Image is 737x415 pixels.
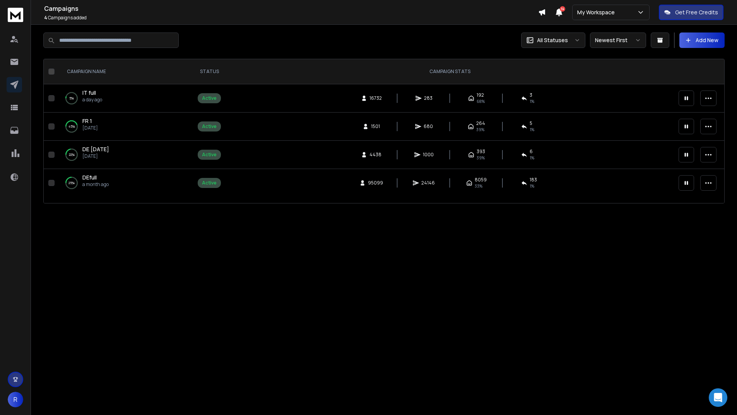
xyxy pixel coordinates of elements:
span: 1 % [530,155,534,161]
span: 14 [560,6,565,12]
span: 5 [530,120,532,126]
p: My Workspace [577,9,618,16]
span: 283 [424,95,433,101]
td: 45%FR 1[DATE] [58,113,193,141]
p: 5 % [69,94,74,102]
span: 68 % [477,98,485,104]
span: 3 [530,92,532,98]
div: Active [202,95,217,101]
span: 24146 [421,180,435,186]
img: logo [8,8,23,22]
span: 8059 [475,177,487,183]
span: 680 [424,123,433,130]
span: 33 % [475,183,482,189]
button: R [8,392,23,407]
td: 5%IT fulla day ago [58,84,193,113]
span: 264 [476,120,485,126]
p: [DATE] [82,125,98,131]
p: Get Free Credits [675,9,718,16]
p: 45 % [68,123,75,130]
p: a month ago [82,181,109,188]
div: Active [202,180,217,186]
span: 1 % [530,126,534,133]
th: CAMPAIGN NAME [58,59,193,84]
span: 1501 [371,123,380,130]
div: Open Intercom Messenger [709,388,727,407]
span: 1000 [423,152,434,158]
span: 39 % [476,126,484,133]
a: DE [DATE] [82,145,109,153]
a: IT full [82,89,96,97]
p: 22 % [69,151,75,159]
p: a day ago [82,97,102,103]
th: CAMPAIGN STATS [226,59,674,84]
a: FR 1 [82,117,92,125]
h1: Campaigns [44,4,538,13]
div: Active [202,123,217,130]
p: Campaigns added [44,15,538,21]
a: DEfull [82,174,97,181]
p: 25 % [68,179,75,187]
span: 4438 [369,152,381,158]
span: 393 [477,149,485,155]
span: 6 [530,149,533,155]
th: STATUS [193,59,226,84]
td: 25%DEfulla month ago [58,169,193,197]
button: Newest First [590,32,646,48]
span: 183 [530,177,537,183]
p: All Statuses [537,36,568,44]
span: 4 [44,14,47,21]
span: 1 % [530,98,534,104]
span: 16732 [369,95,382,101]
td: 22%DE [DATE][DATE] [58,141,193,169]
div: Active [202,152,217,158]
span: IT full [82,89,96,96]
button: Add New [679,32,725,48]
span: 95099 [368,180,383,186]
span: 39 % [477,155,485,161]
span: 1 % [530,183,534,189]
p: [DATE] [82,153,109,159]
button: Get Free Credits [659,5,723,20]
span: 192 [477,92,484,98]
